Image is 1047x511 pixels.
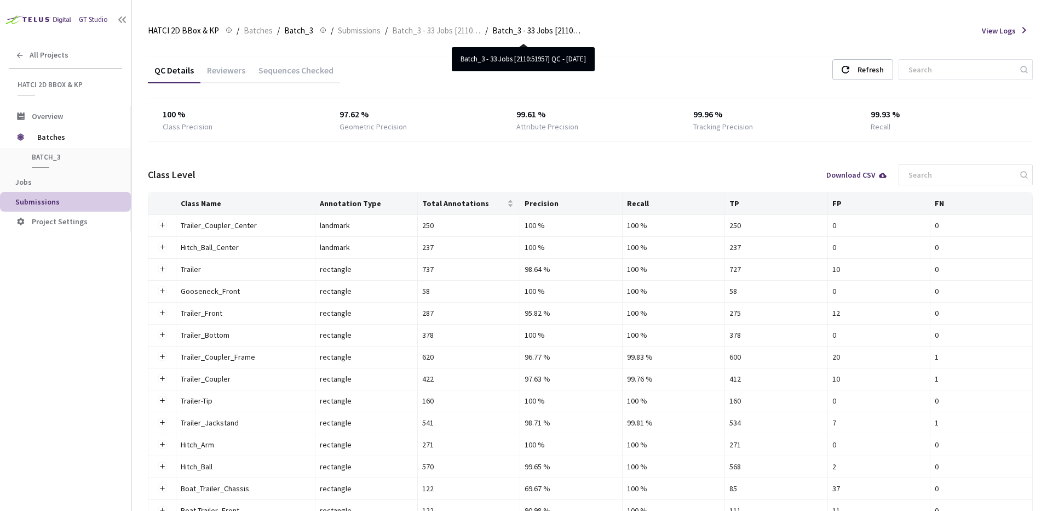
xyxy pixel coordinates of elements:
div: 98.64 % [525,263,618,275]
div: 100 % [627,285,720,297]
div: 58 [422,285,515,297]
button: Expand row [158,484,166,493]
div: 0 [935,439,1028,451]
div: Hitch_Ball [181,461,301,473]
div: 99.81 % [627,417,720,429]
div: 99.65 % [525,461,618,473]
div: Reviewers [200,65,252,83]
button: Expand row [158,265,166,274]
div: Class Level [148,168,195,182]
button: Expand row [158,309,166,317]
span: Batch_3 - 33 Jobs [2110:51957] [392,24,481,37]
th: Precision [520,193,623,215]
div: 100 % [627,482,720,495]
div: 378 [729,329,822,341]
a: Batch_3 - 33 Jobs [2110:51957] [390,24,483,36]
div: 97.63 % [525,373,618,385]
div: 37 [832,482,925,495]
div: Trailer_Bottom [181,329,301,341]
div: Tracking Precision [693,121,753,132]
button: Expand row [158,287,166,296]
div: 0 [935,395,1028,407]
span: HATCI 2D BBox & KP [148,24,219,37]
div: rectangle [320,461,413,473]
div: rectangle [320,373,413,385]
div: Trailer-Tip [181,395,301,407]
div: 99.83 % [627,351,720,363]
span: Batches [244,24,273,37]
div: 20 [832,351,925,363]
div: 160 [729,395,822,407]
div: 100 % [525,285,618,297]
div: 100 % [627,329,720,341]
div: Trailer [181,263,301,275]
div: 69.67 % [525,482,618,495]
span: Submissions [338,24,381,37]
div: 237 [729,241,822,253]
button: Expand row [158,221,166,230]
div: 0 [935,285,1028,297]
div: 620 [422,351,515,363]
div: 99.96 % [693,108,841,121]
div: 99.76 % [627,373,720,385]
a: Batches [241,24,275,36]
div: Download CSV [826,171,888,179]
div: 100 % [163,108,310,121]
input: Search [902,60,1019,80]
div: Gooseneck_Front [181,285,301,297]
span: Jobs [15,177,32,187]
span: Overview [32,111,63,121]
div: Sequences Checked [252,65,340,83]
div: 100 % [627,263,720,275]
div: 0 [935,307,1028,319]
div: Class Precision [163,121,212,132]
div: 100 % [525,219,618,231]
div: 568 [729,461,822,473]
div: 100 % [627,395,720,407]
div: rectangle [320,417,413,429]
div: 275 [729,307,822,319]
div: 100 % [525,439,618,451]
div: Hitch_Ball_Center [181,241,301,253]
div: rectangle [320,482,413,495]
div: 1 [935,417,1028,429]
div: Boat_Trailer_Chassis [181,482,301,495]
li: / [331,24,333,37]
div: 412 [729,373,822,385]
div: Trailer_Front [181,307,301,319]
li: / [385,24,388,37]
div: Trailer_Jackstand [181,417,301,429]
div: Refresh [858,60,884,80]
th: TP [725,193,827,215]
div: 100 % [627,307,720,319]
div: 95.82 % [525,307,618,319]
div: rectangle [320,263,413,275]
div: 422 [422,373,515,385]
button: Expand row [158,440,166,449]
span: HATCI 2D BBox & KP [18,80,116,89]
th: Total Annotations [418,193,520,215]
div: 0 [935,219,1028,231]
div: Attribute Precision [516,121,578,132]
div: 250 [729,219,822,231]
div: Geometric Precision [340,121,407,132]
button: Expand row [158,462,166,471]
span: Batches [37,126,112,148]
input: Search [902,165,1019,185]
div: 12 [832,307,925,319]
div: 0 [935,241,1028,253]
div: 0 [935,482,1028,495]
div: QC Details [148,65,200,83]
div: 237 [422,241,515,253]
div: rectangle [320,439,413,451]
div: 727 [729,263,822,275]
div: 1 [935,373,1028,385]
span: View Logs [982,25,1016,36]
span: All Projects [30,50,68,60]
div: 287 [422,307,515,319]
div: 100 % [525,329,618,341]
th: Class Name [176,193,315,215]
div: 250 [422,219,515,231]
th: Annotation Type [315,193,418,215]
div: GT Studio [79,15,108,25]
